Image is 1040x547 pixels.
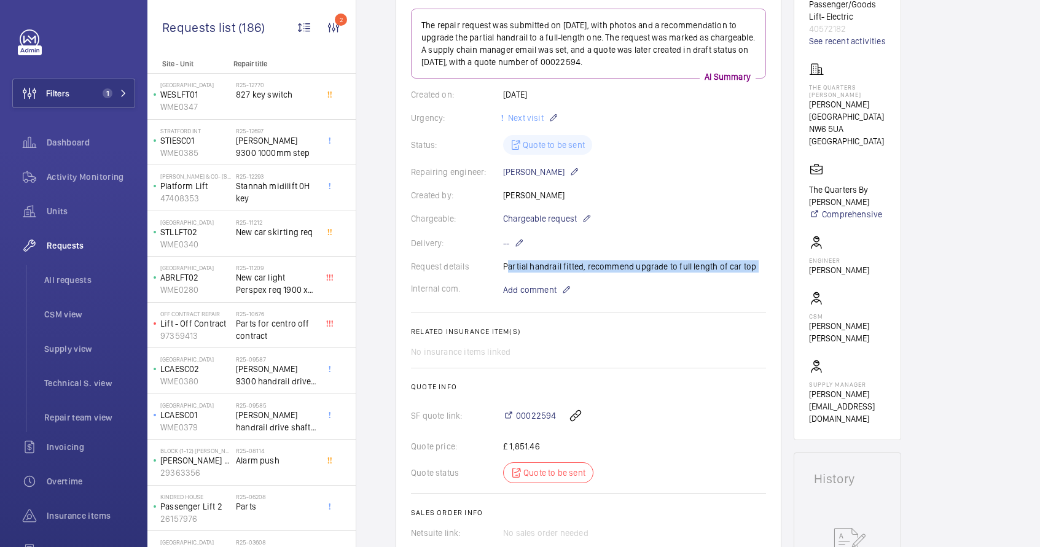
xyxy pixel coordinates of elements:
[809,312,886,320] p: CSM
[160,238,231,250] p: WME0340
[160,513,231,525] p: 26157976
[160,173,231,180] p: [PERSON_NAME] & Co- [STREET_ADDRESS]
[236,264,317,271] h2: R25-11209
[503,212,577,225] span: Chargeable request
[160,402,231,409] p: [GEOGRAPHIC_DATA]
[160,264,231,271] p: [GEOGRAPHIC_DATA]
[47,171,135,183] span: Activity Monitoring
[44,343,135,355] span: Supply view
[12,79,135,108] button: Filters1
[160,447,231,454] p: Block (1-12) [PERSON_NAME] House
[236,219,317,226] h2: R25-11212
[160,147,231,159] p: WME0385
[809,184,886,208] p: The Quarters By [PERSON_NAME]
[809,23,886,35] p: 40572182
[814,473,881,485] h1: History
[236,493,317,500] h2: R25-06208
[160,421,231,433] p: WME0379
[236,409,317,433] span: [PERSON_NAME] handrail drive shaft, handrail chain & main handrail sprocket
[236,402,317,409] h2: R25-09585
[160,493,231,500] p: Kindred House
[236,127,317,134] h2: R25-12697
[160,500,231,513] p: Passenger Lift 2
[236,271,317,296] span: New car light Perspex req 1900 x 300 3mm thickness
[160,226,231,238] p: STLLFT02
[236,454,317,467] span: Alarm push
[47,475,135,487] span: Overtime
[160,409,231,421] p: LCAESC01
[809,208,886,220] a: Comprehensive
[160,355,231,363] p: [GEOGRAPHIC_DATA]
[44,377,135,389] span: Technical S. view
[160,454,231,467] p: [PERSON_NAME] House
[516,409,556,422] span: 00022594
[809,83,886,98] p: The Quarters [PERSON_NAME]
[160,134,231,147] p: STIESC01
[236,173,317,180] h2: R25-12293
[160,375,231,387] p: WME0380
[47,205,135,217] span: Units
[809,98,886,123] p: [PERSON_NAME][GEOGRAPHIC_DATA]
[160,81,231,88] p: [GEOGRAPHIC_DATA]
[160,310,231,317] p: Off Contract Repair
[503,284,557,296] span: Add comment
[700,71,756,83] p: AI Summary
[236,88,317,101] span: 827 key switch
[160,180,231,192] p: Platform Lift
[236,538,317,546] h2: R25-03608
[44,411,135,424] span: Repair team view
[160,363,231,375] p: LCAESC02
[147,60,229,68] p: Site - Unit
[160,317,231,330] p: Lift - Off Contract
[160,538,231,546] p: [GEOGRAPHIC_DATA]
[160,467,231,479] p: 29363356
[236,447,317,454] h2: R25-08114
[809,388,886,425] p: [PERSON_NAME][EMAIL_ADDRESS][DOMAIN_NAME]
[47,441,135,453] span: Invoicing
[47,136,135,149] span: Dashboard
[236,310,317,317] h2: R25-10676
[809,381,886,388] p: Supply manager
[160,88,231,101] p: WESLFT01
[46,87,69,99] span: Filters
[809,264,869,276] p: [PERSON_NAME]
[233,60,315,68] p: Repair title
[411,508,766,517] h2: Sales order info
[809,257,869,264] p: Engineer
[236,134,317,159] span: [PERSON_NAME] 9300 1000mm step
[236,81,317,88] h2: R25-12770
[236,180,317,204] span: Stannah midilift 0H key
[160,330,231,342] p: 97359413
[160,192,231,204] p: 47408353
[44,308,135,320] span: CSM view
[162,20,238,35] span: Requests list
[421,19,756,68] p: The repair request was submitted on [DATE], with photos and a recommendation to upgrade the parti...
[236,355,317,363] h2: R25-09587
[160,219,231,226] p: [GEOGRAPHIC_DATA]
[236,226,317,238] span: New car skirting req
[44,274,135,286] span: All requests
[47,239,135,252] span: Requests
[809,123,886,147] p: NW6 5UA [GEOGRAPHIC_DATA]
[236,500,317,513] span: Parts
[503,236,524,250] p: --
[160,284,231,296] p: WME0280
[236,317,317,342] span: Parts for centro off contract
[503,409,556,422] a: 00022594
[411,382,766,391] h2: Quote info
[160,271,231,284] p: ABRLFT02
[411,327,766,336] h2: Related insurance item(s)
[506,113,544,123] span: Next visit
[236,363,317,387] span: [PERSON_NAME] 9300 handrail drive shaft, handrail chain, bearings & main shaft handrail sprocket
[103,88,112,98] span: 1
[47,510,135,522] span: Insurance items
[160,127,231,134] p: Stratford int
[809,35,886,47] a: See recent activities
[503,165,579,179] p: [PERSON_NAME]
[160,101,231,113] p: WME0347
[809,320,886,344] p: [PERSON_NAME] [PERSON_NAME]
